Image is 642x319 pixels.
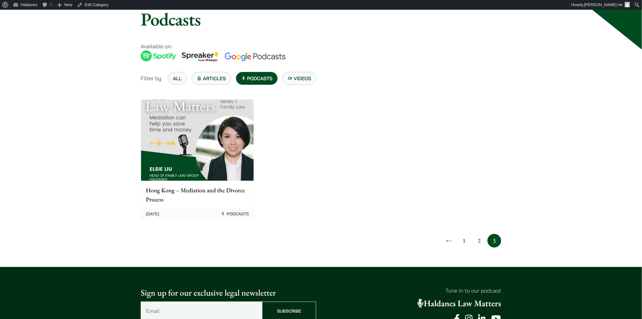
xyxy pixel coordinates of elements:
time: [DATE] [146,211,159,217]
h1: Podcasts [141,8,501,30]
a: 2 [472,234,486,248]
a: Haldanes Law Matters [417,298,501,309]
img: Google Podcasts [225,53,286,61]
p: Available on: [141,42,501,63]
img: Spotify [141,50,176,61]
nav: Posts pagination [141,234,501,248]
a: All [168,72,187,85]
a: Articles [192,72,231,85]
a: ← [442,234,456,248]
a: Videos [282,72,316,85]
a: Hong Kong – Mediation and the Divorce Process [DATE] Podcasts [141,99,254,219]
p: Tune in to our podcast [326,286,501,295]
p: Sign up for our exclusive legal newsletter [141,286,316,299]
a: 1 [458,234,471,248]
span: Podcasts [221,211,249,217]
p: Hong Kong – Mediation and the Divorce Process [146,186,249,204]
span: [PERSON_NAME] He [584,2,623,7]
a: Podcasts [236,72,278,85]
span: 3 [488,234,501,248]
span: Filter by [141,74,161,82]
img: Spreaker [182,51,219,61]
